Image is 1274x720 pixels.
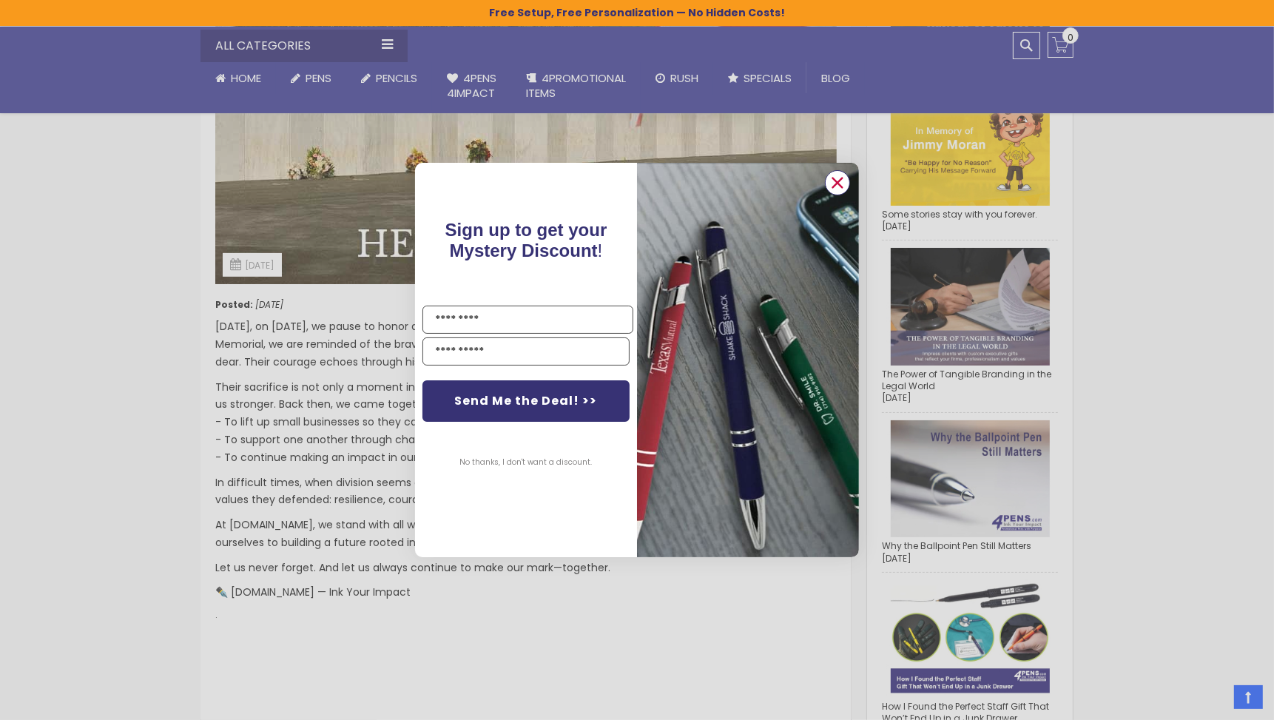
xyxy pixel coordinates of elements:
[453,444,600,481] button: No thanks, I don't want a discount.
[825,170,850,195] button: Close dialog
[445,220,607,260] span: !
[637,163,859,557] img: pop-up-image
[422,380,630,422] button: Send Me the Deal! >>
[445,220,607,260] span: Sign up to get your Mystery Discount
